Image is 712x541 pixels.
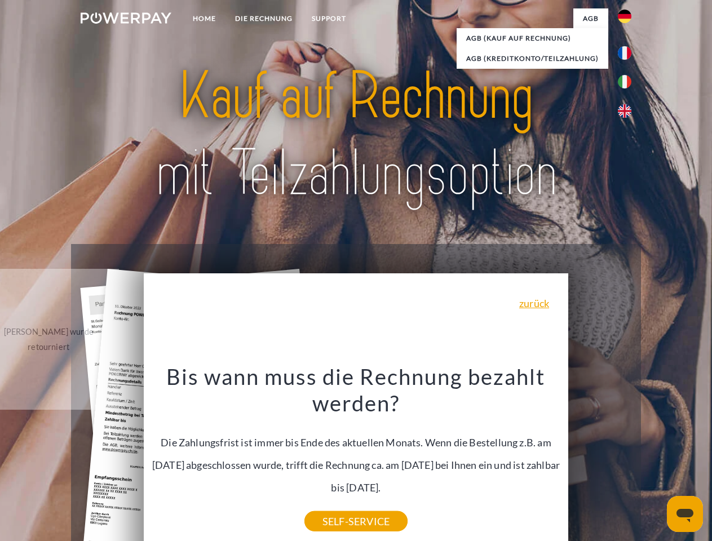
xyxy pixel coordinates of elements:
[618,46,631,60] img: fr
[618,75,631,88] img: it
[183,8,225,29] a: Home
[151,363,562,417] h3: Bis wann muss die Rechnung bezahlt werden?
[225,8,302,29] a: DIE RECHNUNG
[457,48,608,69] a: AGB (Kreditkonto/Teilzahlung)
[81,12,171,24] img: logo-powerpay-white.svg
[457,28,608,48] a: AGB (Kauf auf Rechnung)
[302,8,356,29] a: SUPPORT
[519,298,549,308] a: zurück
[618,10,631,23] img: de
[618,104,631,118] img: en
[151,363,562,521] div: Die Zahlungsfrist ist immer bis Ende des aktuellen Monats. Wenn die Bestellung z.B. am [DATE] abg...
[304,511,408,531] a: SELF-SERVICE
[108,54,604,216] img: title-powerpay_de.svg
[667,496,703,532] iframe: Schaltfläche zum Öffnen des Messaging-Fensters
[573,8,608,29] a: agb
